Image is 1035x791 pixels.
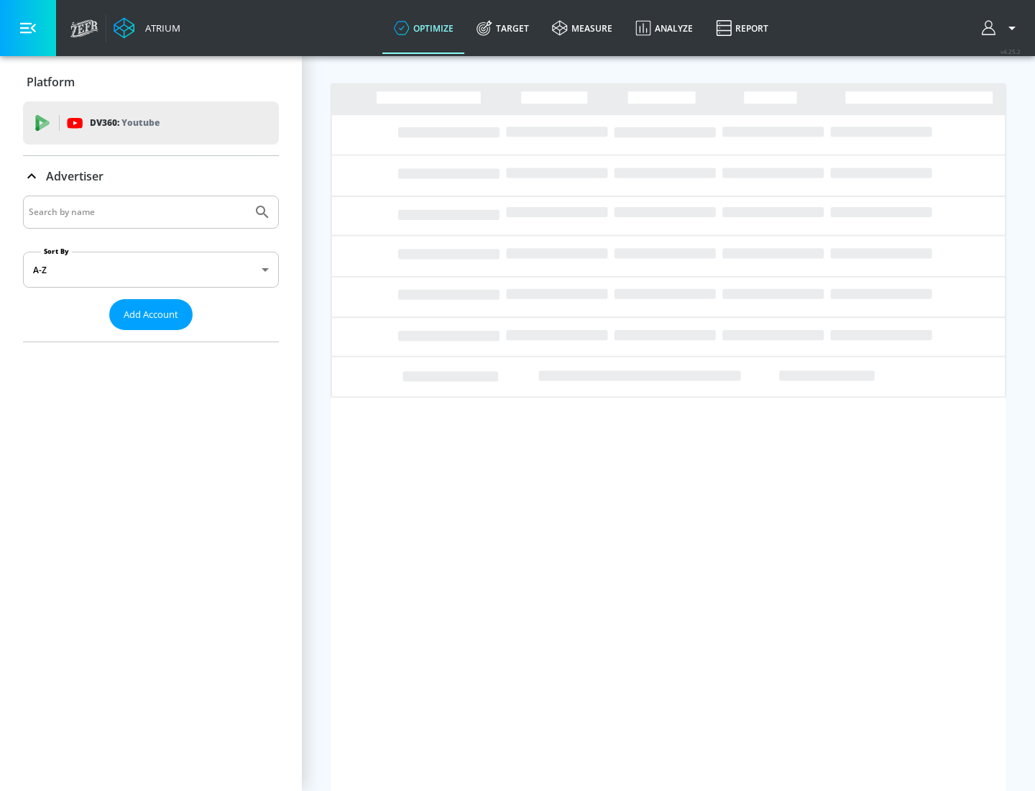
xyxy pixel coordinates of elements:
div: Platform [23,62,279,102]
div: Advertiser [23,196,279,342]
a: Analyze [624,2,704,54]
a: optimize [382,2,465,54]
p: DV360: [90,115,160,131]
div: A-Z [23,252,279,288]
a: Atrium [114,17,180,39]
p: Platform [27,74,75,90]
span: Add Account [124,306,178,323]
input: Search by name [29,203,247,221]
div: DV360: Youtube [23,101,279,145]
a: measure [540,2,624,54]
label: Sort By [41,247,72,256]
a: Report [704,2,780,54]
span: v 4.25.2 [1000,47,1021,55]
p: Youtube [121,115,160,130]
a: Target [465,2,540,54]
button: Add Account [109,299,193,330]
nav: list of Advertiser [23,330,279,342]
div: Atrium [139,22,180,35]
p: Advertiser [46,168,103,184]
div: Advertiser [23,156,279,196]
